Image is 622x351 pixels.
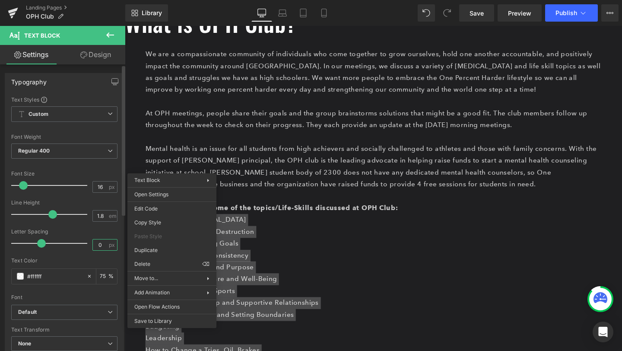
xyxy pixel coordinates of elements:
[11,171,117,177] div: Font Size
[134,289,207,297] span: Add Animation
[134,233,209,240] span: Paste Style
[125,4,168,22] a: New Library
[11,229,117,235] div: Letter Spacing
[134,260,202,268] span: Delete
[508,9,531,18] span: Preview
[134,219,209,227] span: Copy Style
[134,246,209,254] span: Duplicate
[293,4,314,22] a: Tablet
[470,9,484,18] span: Save
[202,260,209,268] span: ⌫
[418,4,435,22] button: Undo
[22,322,501,335] p: Leadership
[26,13,54,20] span: OPH Club
[22,24,501,73] p: We are a compassionate community of individuals who come together to grow ourselves, hold one ano...
[18,147,50,154] b: Regular 400
[26,4,125,11] a: Landing Pages
[109,242,116,248] span: px
[134,317,209,325] span: Save to Library
[134,274,207,282] span: Move to...
[22,187,287,195] strong: The following are some of the topics/Life-Skills discussed at OPH Club:
[11,258,117,264] div: Text Color
[134,303,209,311] span: Open Flow Actions
[96,269,117,284] div: %
[22,198,501,322] p: Overcoming [MEDICAL_DATA] Habit Formation and Destruction Setting and Achieving Goals Self-Discip...
[22,86,501,111] p: At OPH meetings, people share their goals and the group brainstorms solutions that might be a goo...
[251,4,272,22] a: Desktop
[11,134,117,140] div: Font Weight
[11,96,117,103] div: Text Styles
[142,9,162,17] span: Library
[593,322,613,342] div: Open Intercom Messenger
[109,184,116,190] span: px
[314,4,334,22] a: Mobile
[18,309,37,316] i: Default
[498,4,542,22] a: Preview
[272,4,293,22] a: Laptop
[134,191,209,198] span: Open Settings
[24,32,60,39] span: Text Block
[555,10,577,16] span: Publish
[11,73,47,86] div: Typography
[134,205,209,213] span: Edit Code
[18,340,32,347] b: None
[134,177,160,183] span: Text Block
[11,294,117,300] div: Font
[29,111,48,118] b: Custom
[438,4,456,22] button: Redo
[22,335,501,348] p: How to Change a Tries, Oil, Brakes
[11,327,117,333] div: Text Transform
[109,213,116,219] span: em
[64,45,127,64] a: Design
[22,123,501,173] p: Mental health is an issue for all students from high achievers and socially challenged to athlete...
[11,200,117,206] div: Line Height
[545,4,598,22] button: Publish
[601,4,619,22] button: More
[27,271,83,281] input: Color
